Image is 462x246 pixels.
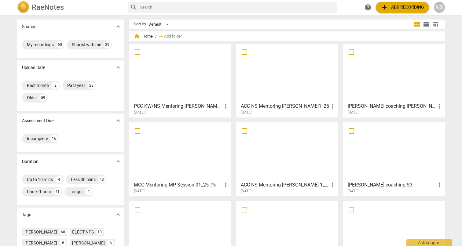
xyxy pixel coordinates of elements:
span: expand_more [115,211,122,218]
h3: MCC Mentoring MP Session 01_25 #5 [134,181,222,189]
span: [DATE] [134,189,145,194]
span: view_list [423,21,430,28]
button: List view [422,20,431,29]
button: Upload [376,2,429,13]
div: My recordings [27,42,54,48]
span: more_vert [329,103,336,110]
a: [PERSON_NAME] coaching [PERSON_NAME] [DATE][DATE] [345,46,443,115]
span: expand_more [115,64,122,71]
a: ACC NS Mentoring [PERSON_NAME]1_25[DATE] [238,46,336,115]
span: add [158,33,164,39]
span: Add folder [164,34,182,39]
div: ELECT NPS [72,229,94,235]
a: ACC NS Mentoring [PERSON_NAME] 1_25[DATE] [238,125,336,194]
span: table_chart [433,21,438,27]
div: 10 [96,229,103,235]
div: 1 [85,188,93,195]
span: view_module [413,21,421,28]
p: Upload Date [22,64,45,71]
span: Home [134,33,153,39]
span: [DATE] [348,110,358,115]
div: 41 [54,188,61,195]
div: Sort By [134,22,146,27]
button: Tile view [413,20,422,29]
div: 29 [104,41,111,48]
button: Table view [431,20,440,29]
button: Show more [114,63,123,72]
div: Ask support [406,239,452,246]
a: MCC Mentoring MP Session 01_25 #5[DATE] [131,125,229,194]
span: [DATE] [134,110,145,115]
p: Assessment Due [22,118,53,124]
div: 4 [55,176,63,183]
h3: Matt coaching S3 [348,181,436,189]
div: 60 [56,41,64,48]
a: PCC KW/NS Mentoring [PERSON_NAME] 5_25[DATE] [131,46,229,115]
div: 60 [60,229,66,235]
button: Show more [114,116,123,125]
a: LogoRaeNotes [17,1,123,13]
span: expand_more [115,117,122,124]
span: help [364,4,372,11]
a: Help [362,2,373,13]
span: more_vert [436,103,443,110]
button: Show more [114,157,123,166]
div: Default [148,20,171,29]
p: Tags [22,212,31,218]
a: [PERSON_NAME] coaching S3[DATE] [345,125,443,194]
button: Show more [114,22,123,31]
span: [DATE] [348,189,358,194]
h2: RaeNotes [32,3,64,12]
div: Past month [27,82,49,89]
span: search [130,4,137,11]
div: 2 [52,82,59,89]
div: 28 [88,82,95,89]
h3: ACC NS Mentoring Emily C. 1_25 [241,181,329,189]
div: Up to 10 mins [27,176,53,183]
span: expand_more [115,23,122,30]
div: Longer [69,189,83,195]
span: Add recording [381,4,424,11]
div: 16 [50,135,58,142]
div: Past year [67,82,85,89]
span: more_vert [222,181,229,189]
button: NS [434,2,445,13]
div: Shared with me [72,42,101,48]
span: expand_more [115,158,122,165]
div: [PERSON_NAME] [72,240,105,246]
span: add [381,4,388,11]
div: 59 [39,94,47,101]
p: Duration [22,158,38,165]
div: [PERSON_NAME] [24,229,57,235]
span: / [155,34,157,39]
span: more_vert [222,103,229,110]
h3: Rodney coaching Matt 6-3-22 [348,103,436,110]
span: [DATE] [241,110,251,115]
div: Older [27,95,37,101]
div: Under 1 hour [27,189,51,195]
input: Search [140,2,334,12]
span: more_vert [329,181,336,189]
div: 43 [98,176,105,183]
img: Logo [17,1,29,13]
p: Sharing [22,24,37,30]
span: [DATE] [241,189,251,194]
h3: PCC KW/NS Mentoring Dr. Tito V. 5_25 [134,103,222,110]
div: [PERSON_NAME] [24,240,57,246]
div: Incomplete [27,136,48,142]
span: more_vert [436,181,443,189]
span: home [134,33,140,39]
h3: ACC NS Mentoring JoAnn B.1_25 [241,103,329,110]
div: Less 30 mins [71,176,96,183]
button: Show more [114,210,123,219]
